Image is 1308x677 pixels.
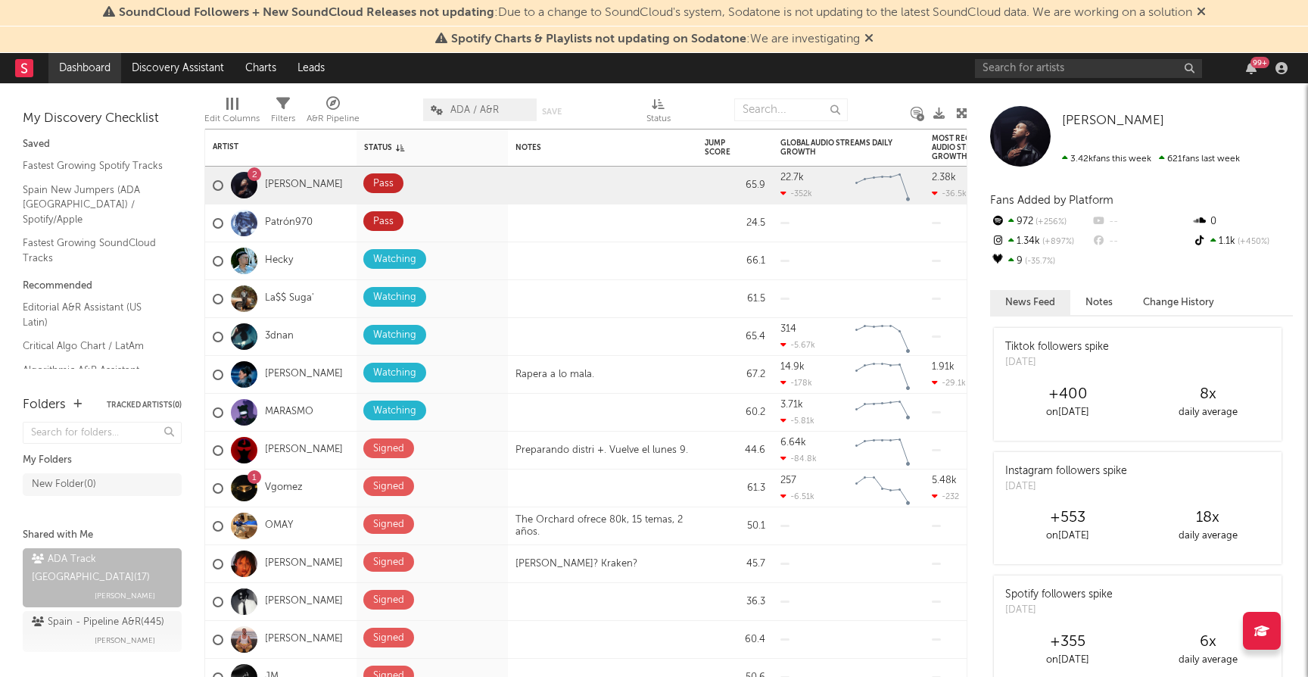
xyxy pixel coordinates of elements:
[734,98,848,121] input: Search...
[23,548,182,607] a: ADA Track [GEOGRAPHIC_DATA](17)[PERSON_NAME]
[204,110,260,128] div: Edit Columns
[307,91,360,135] div: A&R Pipeline
[213,142,326,151] div: Artist
[932,378,966,388] div: -29.1k
[1033,218,1067,226] span: +256 %
[265,633,343,646] a: [PERSON_NAME]
[990,232,1091,251] div: 1.34k
[780,454,817,463] div: -84.8k
[271,91,295,135] div: Filters
[705,366,765,384] div: 67.2
[932,362,955,372] div: 1.91k
[23,422,182,444] input: Search for folders...
[95,632,155,650] span: [PERSON_NAME]
[373,516,404,534] div: Signed
[373,440,404,458] div: Signed
[646,110,671,128] div: Status
[95,587,155,605] span: [PERSON_NAME]
[1192,212,1293,232] div: 0
[780,476,796,485] div: 257
[1197,7,1206,19] span: Dismiss
[265,254,293,267] a: Hecky
[849,470,917,507] svg: Chart title
[373,478,404,496] div: Signed
[23,396,66,414] div: Folders
[990,290,1070,315] button: News Feed
[705,517,765,535] div: 50.1
[990,251,1091,271] div: 9
[271,110,295,128] div: Filters
[107,401,182,409] button: Tracked Artists(0)
[849,432,917,470] svg: Chart title
[373,213,394,231] div: Pass
[265,595,343,608] a: [PERSON_NAME]
[450,105,499,115] span: ADA / A&R
[265,482,303,494] a: Vgomez
[508,445,696,457] div: Preparando distri +. Vuelve el lunes 9.
[932,189,967,198] div: -36.5k
[119,7,494,19] span: SoundCloud Followers + New SoundCloud Releases not updating
[23,526,182,544] div: Shared with Me
[1062,154,1151,164] span: 3.42k fans this week
[23,451,182,470] div: My Folders
[265,368,343,381] a: [PERSON_NAME]
[48,53,121,83] a: Dashboard
[1005,355,1109,370] div: [DATE]
[780,400,803,410] div: 3.71k
[705,555,765,573] div: 45.7
[265,406,313,419] a: MARASMO
[1250,57,1269,68] div: 99 +
[451,33,860,45] span: : We are investigating
[1128,290,1229,315] button: Change History
[998,404,1138,422] div: on [DATE]
[705,404,765,422] div: 60.2
[1091,232,1191,251] div: --
[307,110,360,128] div: A&R Pipeline
[780,438,806,448] div: 6.64k
[373,364,416,382] div: Watching
[705,593,765,611] div: 36.3
[990,195,1113,206] span: Fans Added by Platform
[1062,114,1164,129] a: [PERSON_NAME]
[119,7,1192,19] span: : Due to a change to SoundCloud's system, Sodatone is not updating to the latest SoundCloud data....
[780,340,815,350] div: -5.67k
[32,613,164,632] div: Spain - Pipeline A&R ( 445 )
[508,558,645,570] div: [PERSON_NAME]? Kraken?
[780,362,805,372] div: 14.9k
[1091,212,1191,232] div: --
[1005,463,1127,479] div: Instagram followers spike
[373,402,416,420] div: Watching
[373,175,394,193] div: Pass
[1040,238,1074,246] span: +897 %
[32,551,169,587] div: ADA Track [GEOGRAPHIC_DATA] ( 17 )
[975,59,1202,78] input: Search for artists
[849,356,917,394] svg: Chart title
[705,252,765,270] div: 66.1
[364,143,462,152] div: Status
[265,179,343,192] a: [PERSON_NAME]
[1138,385,1278,404] div: 8 x
[1235,238,1269,246] span: +450 %
[23,110,182,128] div: My Discovery Checklist
[646,91,671,135] div: Status
[451,33,746,45] span: Spotify Charts & Playlists not updating on Sodatone
[705,441,765,460] div: 44.6
[864,33,874,45] span: Dismiss
[932,173,956,183] div: 2.38k
[265,557,343,570] a: [PERSON_NAME]
[780,324,796,334] div: 314
[121,53,235,83] a: Discovery Assistant
[23,338,167,354] a: Critical Algo Chart / LatAm
[32,476,96,494] div: New Folder ( 0 )
[542,108,562,116] button: Save
[23,611,182,652] a: Spain - Pipeline A&R(445)[PERSON_NAME]
[705,214,765,232] div: 24.5
[998,633,1138,651] div: +355
[998,385,1138,404] div: +400
[508,369,602,381] div: Rapera a lo mala.
[265,444,343,457] a: [PERSON_NAME]
[932,134,1045,161] div: Most Recent Track Global Audio Streams Daily Growth
[265,330,294,343] a: 3dnan
[265,292,314,305] a: La$$ Suga'
[1005,603,1113,618] div: [DATE]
